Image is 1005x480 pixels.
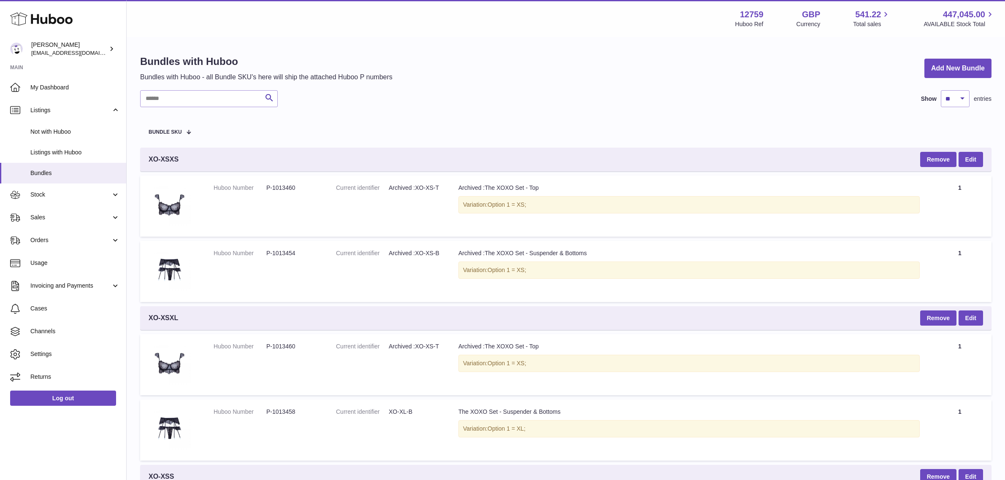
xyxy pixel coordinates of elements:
[458,408,920,416] div: The XOXO Set - Suspender & Bottoms
[855,9,881,20] span: 541.22
[30,350,120,358] span: Settings
[740,9,764,20] strong: 12759
[920,152,956,167] button: Remove
[30,282,111,290] span: Invoicing and Payments
[924,59,991,78] a: Add New Bundle
[943,9,985,20] span: 447,045.00
[928,334,991,395] td: 1
[802,9,820,20] strong: GBP
[149,249,191,291] img: Archived :The XOXO Set - Suspender & Bottoms
[458,342,920,351] div: Archived :The XOXO Set - Top
[796,20,821,28] div: Currency
[140,73,393,82] p: Bundles with Huboo - all Bundle SKU's here will ship the attached Huboo P numbers
[921,95,937,103] label: Show
[30,373,120,381] span: Returns
[30,305,120,313] span: Cases
[30,148,120,156] span: Listings with Huboo
[266,342,319,351] dd: P-1013460
[974,95,991,103] span: entries
[30,327,120,335] span: Channels
[336,184,389,192] dt: Current identifier
[10,391,116,406] a: Log out
[458,196,920,213] div: Variation:
[214,408,266,416] dt: Huboo Number
[458,249,920,257] div: Archived :The XOXO Set - Suspender & Bottoms
[853,9,891,28] a: 541.22 Total sales
[458,262,920,279] div: Variation:
[266,249,319,257] dd: P-1013454
[488,360,526,367] span: Option 1 = XS;
[959,152,983,167] a: Edit
[30,106,111,114] span: Listings
[149,155,179,164] span: XO-XSXS
[30,259,120,267] span: Usage
[389,184,442,192] dd: Archived :XO-XS-T
[214,342,266,351] dt: Huboo Number
[336,408,389,416] dt: Current identifier
[31,41,107,57] div: [PERSON_NAME]
[30,84,120,92] span: My Dashboard
[31,49,124,56] span: [EMAIL_ADDRESS][DOMAIN_NAME]
[488,201,526,208] span: Option 1 = XS;
[149,129,182,135] span: Bundle SKU
[389,408,442,416] dd: XO-XL-B
[928,241,991,302] td: 1
[389,249,442,257] dd: Archived :XO-XS-B
[30,213,111,221] span: Sales
[389,342,442,351] dd: Archived :XO-XS-T
[928,399,991,461] td: 1
[149,313,178,323] span: XO-XSXL
[924,20,995,28] span: AVAILABLE Stock Total
[30,128,120,136] span: Not with Huboo
[30,169,120,177] span: Bundles
[488,267,526,273] span: Option 1 = XS;
[853,20,891,28] span: Total sales
[336,249,389,257] dt: Current identifier
[266,184,319,192] dd: P-1013460
[140,55,393,68] h1: Bundles with Huboo
[458,355,920,372] div: Variation:
[336,342,389,351] dt: Current identifier
[214,249,266,257] dt: Huboo Number
[30,191,111,199] span: Stock
[10,43,23,55] img: sofiapanwar@unndr.com
[30,236,111,244] span: Orders
[149,184,191,226] img: Archived :The XOXO Set - Top
[149,342,191,385] img: Archived :The XOXO Set - Top
[928,175,991,237] td: 1
[924,9,995,28] a: 447,045.00 AVAILABLE Stock Total
[458,420,920,437] div: Variation:
[959,310,983,326] a: Edit
[266,408,319,416] dd: P-1013458
[920,310,956,326] button: Remove
[214,184,266,192] dt: Huboo Number
[149,408,191,450] img: The XOXO Set - Suspender & Bottoms
[735,20,764,28] div: Huboo Ref
[488,425,526,432] span: Option 1 = XL;
[458,184,920,192] div: Archived :The XOXO Set - Top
